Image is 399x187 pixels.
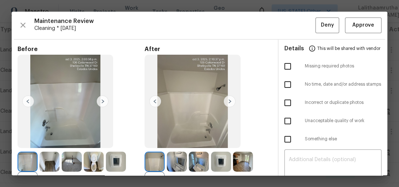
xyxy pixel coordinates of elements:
[18,46,145,53] span: Before
[149,96,161,107] img: left-chevron-button-url
[224,96,235,107] img: right-chevron-button-url
[317,40,380,57] span: This will be shared with vendor
[97,96,108,107] img: right-chevron-button-url
[345,17,381,33] button: Approve
[145,46,272,53] span: After
[34,17,315,25] span: Maintenance Review
[279,75,388,94] div: No time, date and/or address stamps
[279,112,388,130] div: Unacceptable quality of work
[305,118,382,124] span: Unacceptable quality of work
[279,94,388,112] div: Incorrect or duplicate photos
[305,63,382,69] span: Missing required photos
[34,25,315,32] span: Cleaning * [DATE]
[315,17,339,33] button: Deny
[305,100,382,106] span: Incorrect or duplicate photos
[305,136,382,142] span: Something else
[321,21,334,30] span: Deny
[22,96,34,107] img: left-chevron-button-url
[284,40,304,57] span: Details
[279,130,388,148] div: Something else
[352,21,374,30] span: Approve
[305,81,382,87] span: No time, date and/or address stamps
[279,57,388,75] div: Missing required photos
